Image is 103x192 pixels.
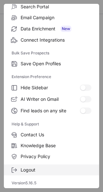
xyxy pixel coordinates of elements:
[21,26,91,32] span: Data Enrichment
[21,15,91,20] span: Email Campaign
[4,12,99,23] label: Email Campaign
[21,96,80,102] span: AI Writer on Gmail
[4,178,99,188] div: Version 5.16.5
[4,105,99,116] label: Find leads on any site
[4,151,99,162] label: Privacy Policy
[4,58,99,69] label: Save Open Profiles
[4,93,99,105] label: AI Writer on Gmail
[21,167,91,173] span: Logout
[21,154,91,159] span: Privacy Policy
[21,37,91,43] span: Connect Integrations
[4,1,99,12] label: Search Portal
[21,132,91,138] span: Contact Us
[21,85,80,91] span: Hide Sidebar
[4,82,99,93] label: Hide Sidebar
[12,72,91,82] label: Extension Preference
[4,140,99,151] label: Knowledge Base
[12,48,91,58] label: Bulk Save Prospects
[21,4,91,10] span: Search Portal
[21,61,91,67] span: Save Open Profiles
[4,129,99,140] label: Contact Us
[12,119,91,129] label: Help & Support
[4,35,99,45] label: Connect Integrations
[21,143,91,148] span: Knowledge Base
[61,26,71,32] span: New
[4,164,99,175] label: Logout
[21,108,80,114] span: Find leads on any site
[4,23,99,35] label: Data Enrichment New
